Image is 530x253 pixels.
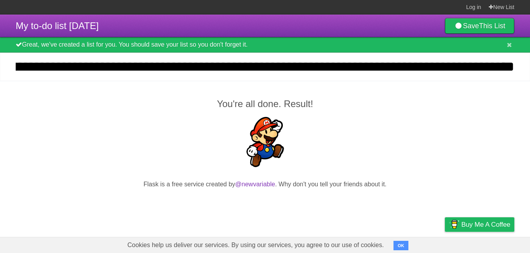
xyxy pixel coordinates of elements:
[251,199,279,210] iframe: X Post Button
[461,218,510,231] span: Buy me a coffee
[16,97,514,111] h2: You're all done. Result!
[479,22,505,30] b: This List
[16,20,99,31] span: My to-do list [DATE]
[449,218,459,231] img: Buy me a coffee
[240,117,290,167] img: Super Mario
[445,18,514,34] a: SaveThis List
[16,180,514,189] p: Flask is a free service created by . Why don't you tell your friends about it.
[235,181,275,187] a: @newvariable
[120,237,392,253] span: Cookies help us deliver our services. By using our services, you agree to our use of cookies.
[393,241,409,250] button: OK
[445,217,514,232] a: Buy me a coffee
